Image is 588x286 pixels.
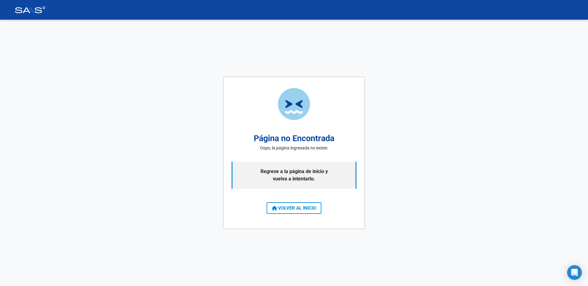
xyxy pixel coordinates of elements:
div: Open Intercom Messenger [567,265,582,280]
img: Logo SAAS [15,6,46,13]
p: Regrese a la página de inicio y vuelva a intentarlo. [232,162,356,189]
button: VOLVER AL INICIO [267,202,321,214]
p: Oops, la página ingresada no existe. [260,145,328,151]
span: VOLVER AL INICIO [272,205,316,211]
h2: Página no Encontrada [254,132,334,145]
img: page-not-found [278,88,310,120]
